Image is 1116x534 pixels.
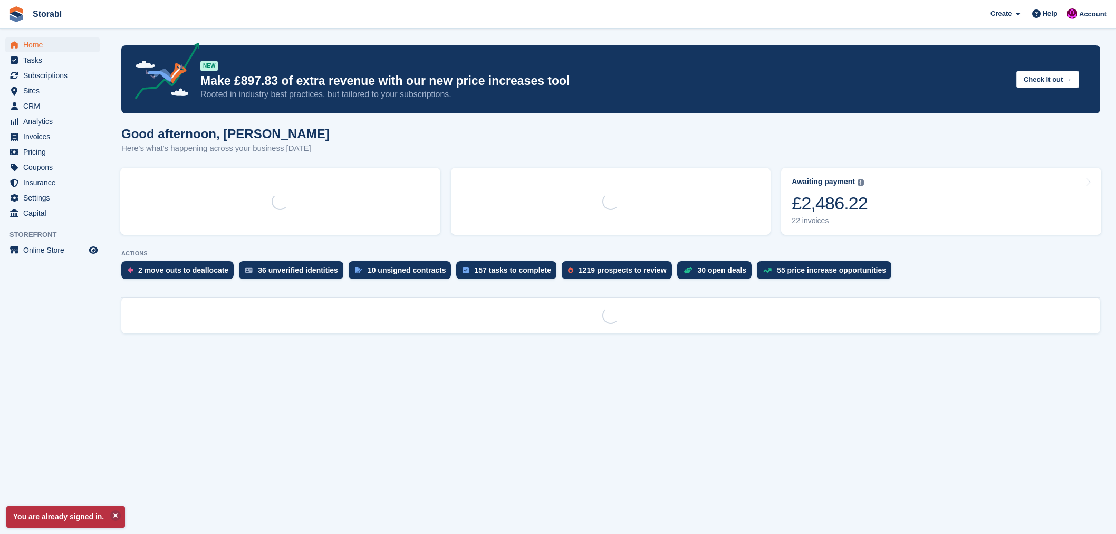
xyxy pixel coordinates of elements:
[368,266,446,274] div: 10 unsigned contracts
[126,43,200,103] img: price-adjustments-announcement-icon-8257ccfd72463d97f412b2fc003d46551f7dbcb40ab6d574587a9cd5c0d94...
[5,99,100,113] a: menu
[5,160,100,175] a: menu
[23,68,86,83] span: Subscriptions
[562,261,677,284] a: 1219 prospects to review
[121,127,330,141] h1: Good afternoon, [PERSON_NAME]
[579,266,667,274] div: 1219 prospects to review
[5,129,100,144] a: menu
[5,206,100,221] a: menu
[792,177,855,186] div: Awaiting payment
[5,190,100,205] a: menu
[456,261,562,284] a: 157 tasks to complete
[23,37,86,52] span: Home
[8,6,24,22] img: stora-icon-8386f47178a22dfd0bd8f6a31ec36ba5ce8667c1dd55bd0f319d3a0aa187defe.svg
[781,168,1101,235] a: Awaiting payment £2,486.22 22 invoices
[128,267,133,273] img: move_outs_to_deallocate_icon-f764333ba52eb49d3ac5e1228854f67142a1ed5810a6f6cc68b1a99e826820c5.svg
[777,266,886,274] div: 55 price increase opportunities
[1079,9,1107,20] span: Account
[1016,71,1079,88] button: Check it out →
[5,68,100,83] a: menu
[200,89,1008,100] p: Rooted in industry best practices, but tailored to your subscriptions.
[792,193,868,214] div: £2,486.22
[568,267,573,273] img: prospect-51fa495bee0391a8d652442698ab0144808aea92771e9ea1ae160a38d050c398.svg
[757,261,897,284] a: 55 price increase opportunities
[1067,8,1077,19] img: Helen Morton
[9,230,105,240] span: Storefront
[5,175,100,190] a: menu
[23,53,86,68] span: Tasks
[200,61,218,71] div: NEW
[5,53,100,68] a: menu
[463,267,469,273] img: task-75834270c22a3079a89374b754ae025e5fb1db73e45f91037f5363f120a921f8.svg
[23,160,86,175] span: Coupons
[121,142,330,155] p: Here's what's happening across your business [DATE]
[1043,8,1057,19] span: Help
[258,266,338,274] div: 36 unverified identities
[5,83,100,98] a: menu
[5,114,100,129] a: menu
[23,99,86,113] span: CRM
[121,250,1100,257] p: ACTIONS
[23,190,86,205] span: Settings
[23,129,86,144] span: Invoices
[677,261,757,284] a: 30 open deals
[858,179,864,186] img: icon-info-grey-7440780725fd019a000dd9b08b2336e03edf1995a4989e88bcd33f0948082b44.svg
[23,175,86,190] span: Insurance
[763,268,772,273] img: price_increase_opportunities-93ffe204e8149a01c8c9dc8f82e8f89637d9d84a8eef4429ea346261dce0b2c0.svg
[6,506,125,528] p: You are already signed in.
[5,243,100,258] a: menu
[23,83,86,98] span: Sites
[28,5,66,23] a: Storabl
[349,261,457,284] a: 10 unsigned contracts
[792,216,868,225] div: 22 invoices
[698,266,747,274] div: 30 open deals
[23,114,86,129] span: Analytics
[474,266,551,274] div: 157 tasks to complete
[23,243,86,258] span: Online Store
[245,267,253,273] img: verify_identity-adf6edd0f0f0b5bbfe63781bf79b02c33cf7c696d77639b501bdc392416b5a36.svg
[355,267,362,273] img: contract_signature_icon-13c848040528278c33f63329250d36e43548de30e8caae1d1a13099fd9432cc5.svg
[121,261,239,284] a: 2 move outs to deallocate
[990,8,1012,19] span: Create
[684,266,692,274] img: deal-1b604bf984904fb50ccaf53a9ad4b4a5d6e5aea283cecdc64d6e3604feb123c2.svg
[5,145,100,159] a: menu
[239,261,349,284] a: 36 unverified identities
[138,266,228,274] div: 2 move outs to deallocate
[23,145,86,159] span: Pricing
[200,73,1008,89] p: Make £897.83 of extra revenue with our new price increases tool
[23,206,86,221] span: Capital
[87,244,100,256] a: Preview store
[5,37,100,52] a: menu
